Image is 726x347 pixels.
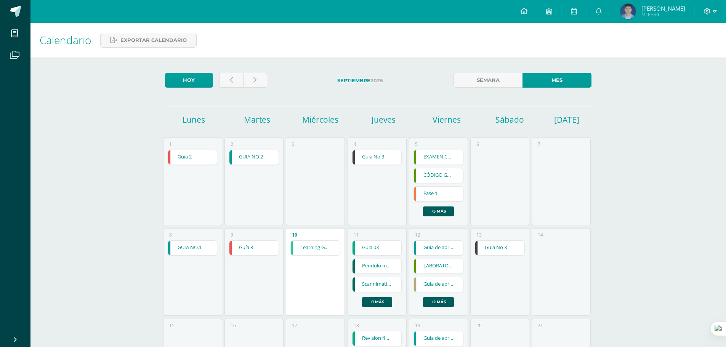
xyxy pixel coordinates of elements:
label: 2025 [273,73,447,88]
div: 21 [538,322,543,329]
a: Learning Guide 2 [291,241,340,255]
h1: Sábado [479,114,540,125]
div: 18 [354,322,359,329]
a: EXAMEN CORTO [414,150,463,165]
div: CÓDIGO GENÉTICO | Tarea [413,168,463,183]
div: EXAMEN CORTO | Tarea [413,150,463,165]
div: Guía de aprendizaje No. 3 | Tarea [413,240,463,256]
a: Fase 1 [414,187,463,201]
a: +1 más [362,297,392,307]
div: 20 [476,322,482,329]
div: Guia No 3 | Tarea [352,150,402,165]
div: 11 [354,232,359,238]
div: 15 [169,322,175,329]
div: 7 [538,141,540,147]
div: 14 [538,232,543,238]
a: Guía de aprendizaje No. 4 [414,331,463,346]
span: Exportar calendario [120,33,187,47]
h1: Viernes [416,114,477,125]
h1: Martes [227,114,288,125]
span: Calendario [40,33,91,47]
div: 6 [476,141,479,147]
div: Guía 2 | Tarea [168,150,218,165]
div: Guia 03 | Tarea [352,240,402,256]
a: LABORATORIO [414,259,463,273]
a: Semana [454,73,522,88]
div: Fase 1 | Tarea [413,186,463,201]
div: 16 [231,322,236,329]
a: Guia No 3 [475,241,524,255]
a: Guia 03 [353,241,402,255]
div: 13 [476,232,482,238]
div: Péndulo múltiple | Tarea [352,259,402,274]
h1: Lunes [163,114,224,125]
div: 1 [169,141,172,147]
div: 12 [415,232,420,238]
a: Guía de aprendizaje No. 3 [414,241,463,255]
a: +2 más [423,297,454,307]
a: Péndulo múltiple [353,259,402,273]
strong: Septiembre [337,78,370,83]
div: Guía de aprendizaje No. 4 | Tarea [413,331,463,346]
a: Mes [522,73,591,88]
div: Revision final de portafolio | Tarea [352,331,402,346]
div: Learning Guide 2 | Tarea [290,240,340,256]
div: 2 [231,141,233,147]
a: Guía 2 [168,150,217,165]
a: Exportar calendario [100,33,197,48]
div: 4 [354,141,356,147]
div: GUIA NO.2 | Tarea [229,150,279,165]
a: Hoy [165,73,213,88]
div: LABORATORIO | Tarea [413,259,463,274]
a: Scannimation [353,277,402,292]
div: 10 [292,232,297,238]
h1: Jueves [353,114,414,125]
a: Revision final de portafolio [353,331,402,346]
a: GUIA NO.1 [168,241,217,255]
div: 3 [292,141,295,147]
span: [PERSON_NAME] [641,5,685,12]
div: Scannimation | Tarea [352,277,402,292]
span: Mi Perfil [641,11,685,18]
div: 19 [415,322,420,329]
div: Guia de aprendizaje 3 | Tarea [413,277,463,292]
h1: Miércoles [290,114,351,125]
div: 8 [169,232,172,238]
div: GUIA NO.1 | Tarea [168,240,218,256]
img: dee60735fc6276be8208edd3a9998d1c.png [620,4,636,19]
div: Guia No 3 | Tarea [475,240,525,256]
div: 5 [415,141,418,147]
div: 17 [292,322,297,329]
a: CÓDIGO GENÉTICO [414,168,463,183]
a: +5 más [423,206,454,216]
h1: [DATE] [554,114,564,125]
a: Guia de aprendizaje 3 [414,277,463,292]
div: Guía 3 | Tarea [229,240,279,256]
div: 9 [231,232,233,238]
a: Guía 3 [229,241,279,255]
a: GUIA NO.2 [229,150,279,165]
a: Guia No 3 [353,150,402,165]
